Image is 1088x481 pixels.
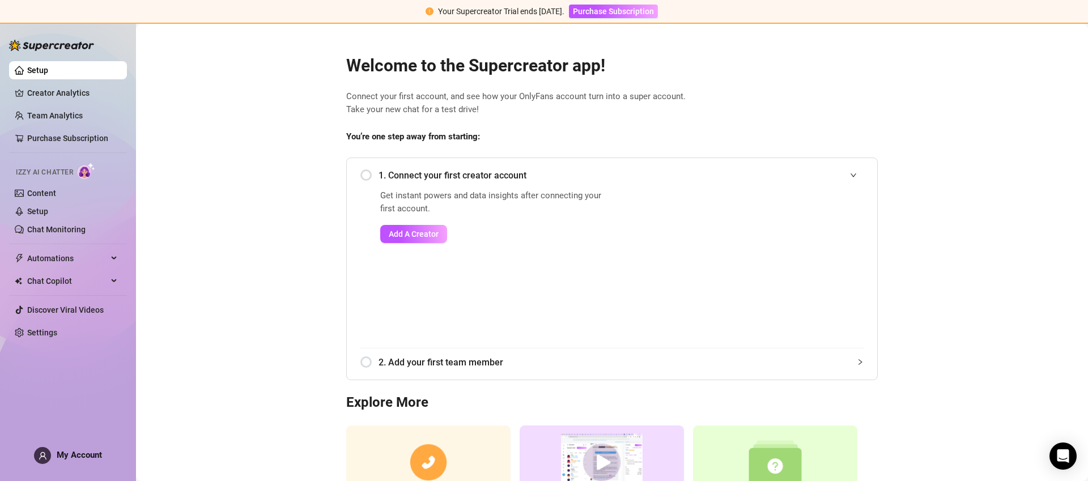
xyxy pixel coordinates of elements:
[637,189,864,334] iframe: Add Creators
[569,7,658,16] a: Purchase Subscription
[27,111,83,120] a: Team Analytics
[27,66,48,75] a: Setup
[380,225,447,243] button: Add A Creator
[16,167,73,178] span: Izzy AI Chatter
[346,394,878,412] h3: Explore More
[39,452,47,460] span: user
[15,254,24,263] span: thunderbolt
[9,40,94,51] img: logo-BBDzfeDw.svg
[27,207,48,216] a: Setup
[379,355,864,369] span: 2. Add your first team member
[346,131,480,142] strong: You’re one step away from starting:
[857,359,864,365] span: collapsed
[27,225,86,234] a: Chat Monitoring
[27,134,108,143] a: Purchase Subscription
[346,90,878,117] span: Connect your first account, and see how your OnlyFans account turn into a super account. Take you...
[78,163,95,179] img: AI Chatter
[27,305,104,314] a: Discover Viral Videos
[27,189,56,198] a: Content
[360,348,864,376] div: 2. Add your first team member
[389,229,439,239] span: Add A Creator
[15,277,22,285] img: Chat Copilot
[380,189,609,216] span: Get instant powers and data insights after connecting your first account.
[380,225,609,243] a: Add A Creator
[27,328,57,337] a: Settings
[438,7,564,16] span: Your Supercreator Trial ends [DATE].
[360,161,864,189] div: 1. Connect your first creator account
[569,5,658,18] button: Purchase Subscription
[379,168,864,182] span: 1. Connect your first creator account
[27,272,108,290] span: Chat Copilot
[346,55,878,76] h2: Welcome to the Supercreator app!
[1049,442,1077,470] div: Open Intercom Messenger
[27,84,118,102] a: Creator Analytics
[573,7,654,16] span: Purchase Subscription
[426,7,433,15] span: exclamation-circle
[57,450,102,460] span: My Account
[27,249,108,267] span: Automations
[850,172,857,178] span: expanded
